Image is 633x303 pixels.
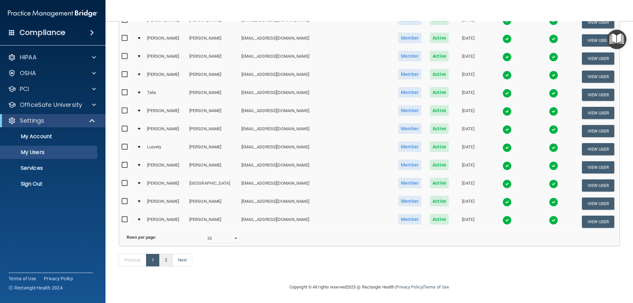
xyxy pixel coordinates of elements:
[239,86,394,104] td: [EMAIL_ADDRESS][DOMAIN_NAME]
[502,16,512,25] img: tick.e7d51cea.svg
[502,143,512,152] img: tick.e7d51cea.svg
[144,176,187,195] td: [PERSON_NAME]
[159,254,173,266] a: 2
[144,195,187,213] td: [PERSON_NAME]
[239,176,394,195] td: [EMAIL_ADDRESS][DOMAIN_NAME]
[582,143,615,155] button: View User
[430,51,449,61] span: Active
[430,69,449,79] span: Active
[582,52,615,65] button: View User
[398,33,421,43] span: Member
[398,123,421,134] span: Member
[144,104,187,122] td: [PERSON_NAME]
[8,85,96,93] a: PCI
[144,49,187,68] td: [PERSON_NAME]
[187,31,239,49] td: [PERSON_NAME]
[453,140,484,158] td: [DATE]
[20,53,37,61] p: HIPAA
[187,68,239,86] td: [PERSON_NAME]
[502,34,512,44] img: tick.e7d51cea.svg
[239,213,394,230] td: [EMAIL_ADDRESS][DOMAIN_NAME]
[430,123,449,134] span: Active
[187,122,239,140] td: [PERSON_NAME]
[144,158,187,176] td: [PERSON_NAME]
[4,133,94,140] p: My Account
[146,254,160,266] a: 1
[582,179,615,192] button: View User
[9,285,63,291] span: Ⓒ Rectangle Health 2024
[582,125,615,137] button: View User
[582,216,615,228] button: View User
[549,125,558,134] img: tick.e7d51cea.svg
[424,285,449,289] a: Terms of Use
[239,68,394,86] td: [EMAIL_ADDRESS][DOMAIN_NAME]
[239,195,394,213] td: [EMAIL_ADDRESS][DOMAIN_NAME]
[453,213,484,230] td: [DATE]
[430,87,449,98] span: Active
[172,254,192,266] a: Next
[20,69,36,77] p: OSHA
[239,140,394,158] td: [EMAIL_ADDRESS][DOMAIN_NAME]
[549,179,558,189] img: tick.e7d51cea.svg
[502,197,512,207] img: tick.e7d51cea.svg
[127,235,156,240] b: Rows per page:
[239,13,394,31] td: [EMAIL_ADDRESS][DOMAIN_NAME]
[8,69,96,77] a: OSHA
[20,117,44,125] p: Settings
[187,176,239,195] td: [GEOGRAPHIC_DATA]
[430,196,449,206] span: Active
[453,68,484,86] td: [DATE]
[144,213,187,230] td: [PERSON_NAME]
[430,33,449,43] span: Active
[430,178,449,188] span: Active
[549,16,558,25] img: tick.e7d51cea.svg
[430,141,449,152] span: Active
[502,161,512,170] img: tick.e7d51cea.svg
[144,140,187,158] td: Luzvety
[4,165,94,171] p: Services
[549,71,558,80] img: tick.e7d51cea.svg
[453,31,484,49] td: [DATE]
[9,275,36,282] a: Terms of Use
[582,34,615,46] button: View User
[144,68,187,86] td: [PERSON_NAME]
[20,101,82,109] p: OfficeSafe University
[187,140,239,158] td: [PERSON_NAME]
[187,158,239,176] td: [PERSON_NAME]
[549,107,558,116] img: tick.e7d51cea.svg
[239,31,394,49] td: [EMAIL_ADDRESS][DOMAIN_NAME]
[582,161,615,173] button: View User
[549,34,558,44] img: tick.e7d51cea.svg
[502,52,512,62] img: tick.e7d51cea.svg
[502,71,512,80] img: tick.e7d51cea.svg
[44,275,74,282] a: Privacy Policy
[549,197,558,207] img: tick.e7d51cea.svg
[187,104,239,122] td: [PERSON_NAME]
[582,89,615,101] button: View User
[430,214,449,225] span: Active
[144,86,187,104] td: Talia
[398,69,421,79] span: Member
[453,122,484,140] td: [DATE]
[582,107,615,119] button: View User
[430,160,449,170] span: Active
[549,216,558,225] img: tick.e7d51cea.svg
[144,122,187,140] td: [PERSON_NAME]
[398,214,421,225] span: Member
[20,85,29,93] p: PCI
[239,49,394,68] td: [EMAIL_ADDRESS][DOMAIN_NAME]
[4,181,94,187] p: Sign Out
[398,51,421,61] span: Member
[398,196,421,206] span: Member
[453,49,484,68] td: [DATE]
[502,125,512,134] img: tick.e7d51cea.svg
[549,89,558,98] img: tick.e7d51cea.svg
[144,13,187,31] td: [PERSON_NAME]
[396,285,422,289] a: Privacy Policy
[582,16,615,28] button: View User
[582,197,615,210] button: View User
[398,105,421,116] span: Member
[187,213,239,230] td: [PERSON_NAME]
[8,53,96,61] a: HIPAA
[187,86,239,104] td: [PERSON_NAME]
